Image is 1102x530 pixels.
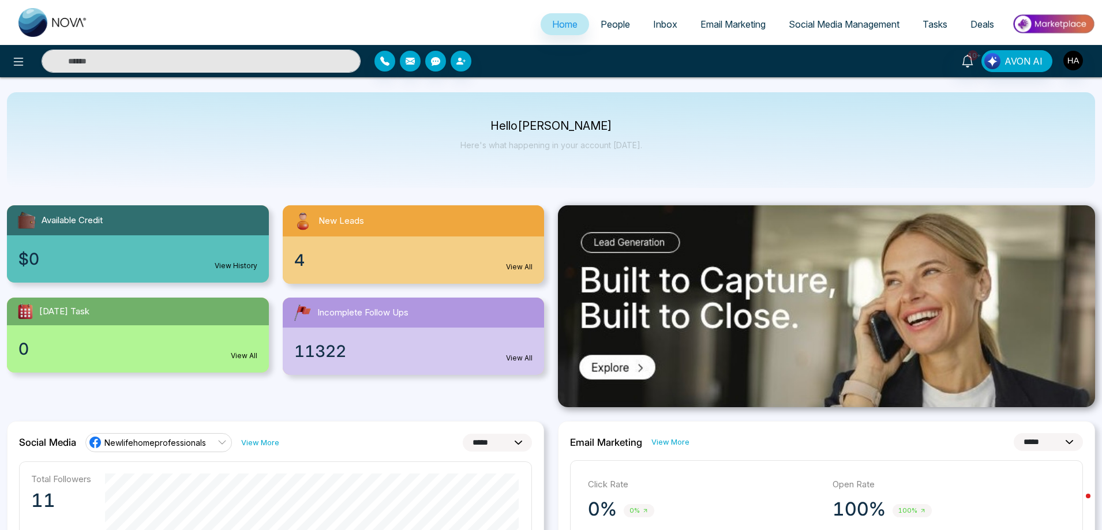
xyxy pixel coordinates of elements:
[777,13,911,35] a: Social Media Management
[570,437,642,448] h2: Email Marketing
[18,337,29,361] span: 0
[911,13,959,35] a: Tasks
[318,215,364,228] span: New Leads
[460,121,642,131] p: Hello [PERSON_NAME]
[642,13,689,35] a: Inbox
[1063,51,1083,70] img: User Avatar
[954,50,981,70] a: 10+
[558,205,1095,407] img: .
[16,210,37,231] img: availableCredit.svg
[19,437,76,448] h2: Social Media
[506,262,533,272] a: View All
[241,437,279,448] a: View More
[31,489,91,512] p: 11
[833,498,886,521] p: 100%
[981,50,1052,72] button: AVON AI
[18,8,88,37] img: Nova CRM Logo
[294,339,346,363] span: 11322
[589,13,642,35] a: People
[651,437,689,448] a: View More
[276,298,552,375] a: Incomplete Follow Ups11322View All
[506,353,533,363] a: View All
[294,248,305,272] span: 4
[970,18,994,30] span: Deals
[893,504,932,517] span: 100%
[968,50,978,61] span: 10+
[292,302,313,323] img: followUps.svg
[653,18,677,30] span: Inbox
[789,18,899,30] span: Social Media Management
[460,140,642,150] p: Here's what happening in your account [DATE].
[42,214,103,227] span: Available Credit
[552,18,578,30] span: Home
[700,18,766,30] span: Email Marketing
[31,473,91,484] p: Total Followers
[317,306,408,319] span: Incomplete Follow Ups
[588,498,617,521] p: 0%
[1063,491,1090,518] iframe: Intercom live chat
[1004,54,1043,68] span: AVON AI
[624,504,654,517] span: 0%
[689,13,777,35] a: Email Marketing
[984,53,1000,69] img: Lead Flow
[18,247,39,271] span: $0
[104,437,206,448] span: Newlifehomeprofessionals
[292,210,314,232] img: newLeads.svg
[231,351,257,361] a: View All
[923,18,947,30] span: Tasks
[833,478,1066,491] p: Open Rate
[1011,11,1095,37] img: Market-place.gif
[215,261,257,271] a: View History
[541,13,589,35] a: Home
[588,478,821,491] p: Click Rate
[39,305,89,318] span: [DATE] Task
[959,13,1006,35] a: Deals
[276,205,552,284] a: New Leads4View All
[16,302,35,321] img: todayTask.svg
[601,18,630,30] span: People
